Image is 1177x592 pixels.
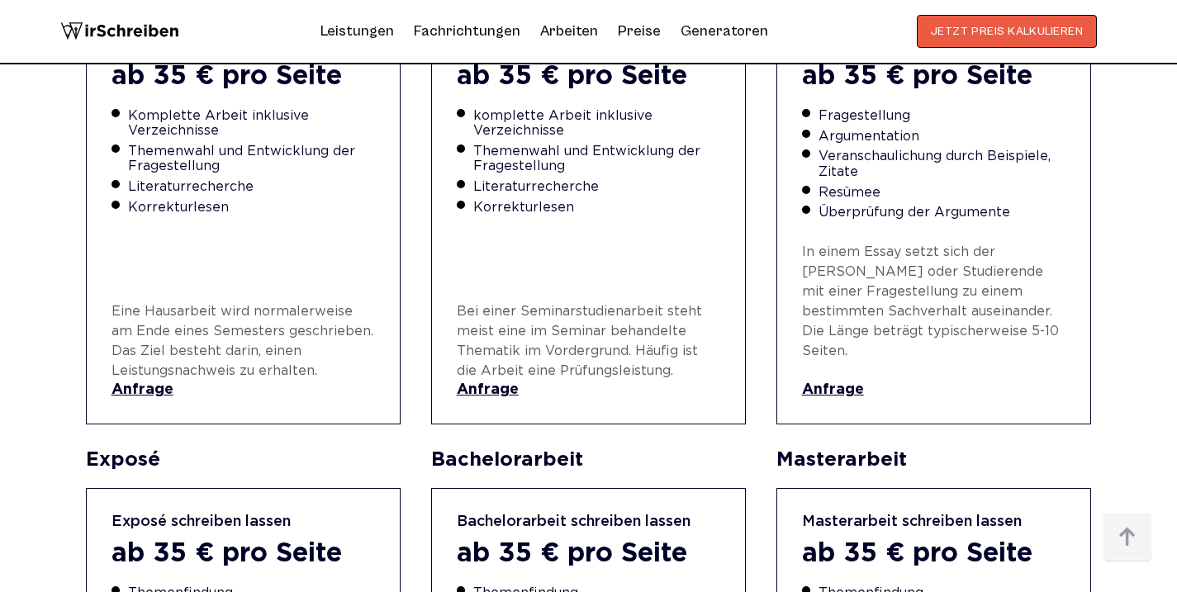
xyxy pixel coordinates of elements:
[86,449,401,472] div: Exposé
[128,180,376,195] li: Literaturrecherche
[60,15,179,48] img: logo wirschreiben
[128,144,376,175] li: Themenwahl und Entwicklung der Fragestellung
[776,449,1092,472] div: Masterarbeit
[473,109,721,140] li: komplette Arbeit inklusive Verzeichnisse
[819,149,1066,180] li: Veranschaulichung durch Beispiele, Zitate
[457,381,721,399] a: Anfrage
[802,539,1066,570] div: ab 35 € pro Seite
[473,144,721,175] li: Themenwahl und Entwicklung der Fragestellung
[473,180,721,195] li: Literaturrecherche
[802,62,1066,92] div: ab 35 € pro Seite
[917,15,1098,48] button: JETZT PREIS KALKULIEREN
[457,62,721,92] div: ab 35 € pro Seite
[128,109,376,140] li: Komplette Arbeit inklusive Verzeichnisse
[457,302,721,381] p: Bei einer Seminarstudienarbeit steht meist eine im Seminar behandelte Thematik im Vordergrund. Hä...
[112,62,376,92] div: ab 35 € pro Seite
[112,539,376,570] div: ab 35 € pro Seite
[457,514,721,531] div: Bachelorarbeit schreiben lassen
[819,130,1066,144] li: Argumentation
[320,18,394,45] a: Leistungen
[802,381,1066,399] a: Anfrage
[802,514,1066,531] div: Masterarbeit schreiben lassen
[819,109,1066,124] li: Fragestellung
[112,514,376,531] div: Exposé schreiben lassen
[819,186,1066,201] li: Resümee
[819,206,1066,220] li: Überprüfung der Argumente
[618,22,661,40] a: Preise
[1103,513,1152,562] img: button top
[681,18,768,45] a: Generatoren
[112,381,376,399] a: Anfrage
[431,449,747,472] div: Bachelorarbeit
[802,243,1066,362] p: In einem Essay setzt sich der [PERSON_NAME] oder Studierende mit einer Fragestellung zu einem bes...
[540,18,598,45] a: Arbeiten
[128,201,376,215] li: Korrekturlesen
[457,539,721,570] div: ab 35 € pro Seite
[473,201,721,215] li: Korrekturlesen
[112,302,376,381] p: Eine Hausarbeit wird normalerweise am Ende eines Semesters geschrieben. Das Ziel besteht darin, e...
[414,18,520,45] a: Fachrichtungen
